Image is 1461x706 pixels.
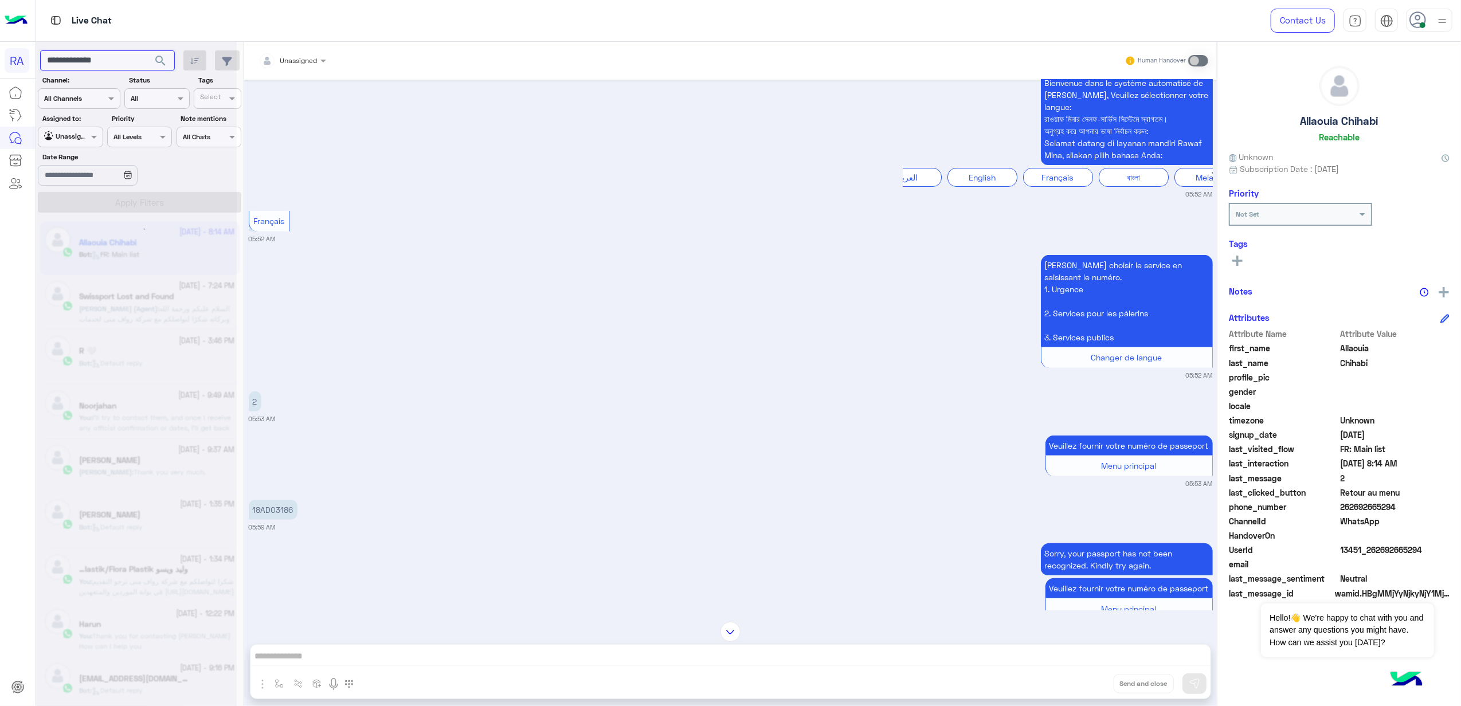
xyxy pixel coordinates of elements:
p: 10/10/2025, 5:59 AM [1041,543,1213,575]
small: 05:52 AM [1186,371,1213,380]
span: Hello!👋 We're happy to chat with you and answer any questions you might have. How can we assist y... [1261,603,1433,657]
span: last_name [1229,357,1338,369]
small: Human Handover [1138,56,1186,65]
p: 10/10/2025, 5:52 AM [1041,25,1213,165]
h6: Notes [1229,286,1252,296]
span: timezone [1229,414,1338,426]
img: Logo [5,9,28,33]
span: gender [1229,386,1338,398]
span: Subscription Date : [DATE] [1240,163,1339,175]
p: 10/10/2025, 5:53 AM [1045,436,1213,456]
span: first_name [1229,342,1338,354]
span: last_clicked_button [1229,487,1338,499]
h6: Tags [1229,238,1450,249]
span: last_visited_flow [1229,443,1338,455]
img: profile [1435,14,1450,28]
span: Unassigned [280,56,318,65]
h6: Reachable [1319,132,1360,142]
span: Français [253,216,284,226]
img: tab [1349,14,1362,28]
span: email [1229,558,1338,570]
small: 05:53 AM [1186,479,1213,488]
span: 2 [1341,472,1450,484]
span: Chihabi [1341,357,1450,369]
img: notes [1420,288,1429,297]
span: last_interaction [1229,457,1338,469]
a: Contact Us [1271,9,1335,33]
img: tab [1380,14,1393,28]
span: HandoverOn [1229,529,1338,542]
p: 10/10/2025, 5:52 AM [1041,255,1213,347]
p: Live Chat [72,13,112,29]
p: 10/10/2025, 5:59 AM [249,500,297,520]
span: null [1341,400,1450,412]
span: Attribute Name [1229,328,1338,340]
p: 10/10/2025, 5:59 AM [1045,578,1213,598]
div: English [947,168,1017,187]
small: 05:53 AM [249,414,276,423]
h5: Allaouia Chihabi [1301,115,1378,128]
div: RA [5,48,29,73]
span: Retour au menu [1341,487,1450,499]
button: Send and close [1114,674,1174,693]
div: Select [198,92,221,105]
div: loading... [126,219,146,239]
span: phone_number [1229,501,1338,513]
h6: Attributes [1229,312,1270,323]
span: null [1341,558,1450,570]
span: UserId [1229,544,1338,556]
span: Allaouia [1341,342,1450,354]
span: null [1341,386,1450,398]
span: last_message_sentiment [1229,572,1338,585]
span: last_message [1229,472,1338,484]
img: scroll [720,622,741,642]
span: Menu principal [1102,461,1157,470]
img: add [1439,287,1449,297]
span: 2 [1341,515,1450,527]
span: 13451_262692665294 [1341,544,1450,556]
img: hulul-logo.png [1386,660,1427,700]
div: Melayu [1174,168,1244,187]
img: tab [49,13,63,28]
b: Not Set [1236,210,1259,218]
span: locale [1229,400,1338,412]
span: null [1341,529,1450,542]
p: 10/10/2025, 5:53 AM [249,391,261,411]
span: signup_date [1229,429,1338,441]
span: Changer de langue [1091,352,1162,362]
span: 2025-10-10T05:14:55.775Z [1341,457,1450,469]
span: profile_pic [1229,371,1338,383]
a: tab [1344,9,1366,33]
span: Attribute Value [1341,328,1450,340]
h6: Priority [1229,188,1259,198]
span: last_message_id [1229,587,1333,599]
span: Unknown [1229,151,1274,163]
img: defaultAdmin.png [1320,66,1359,105]
small: 05:52 AM [249,234,276,244]
div: Français [1023,168,1093,187]
span: 262692665294 [1341,501,1450,513]
span: FR: Main list [1341,443,1450,455]
div: العربية [872,168,942,187]
span: 2025-10-09T09:05:42.059Z [1341,429,1450,441]
span: Menu principal [1102,604,1157,614]
small: 05:59 AM [249,523,276,532]
span: 0 [1341,572,1450,585]
small: 05:52 AM [1186,190,1213,199]
span: Unknown [1341,414,1450,426]
span: ChannelId [1229,515,1338,527]
div: বাংলা [1099,168,1169,187]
